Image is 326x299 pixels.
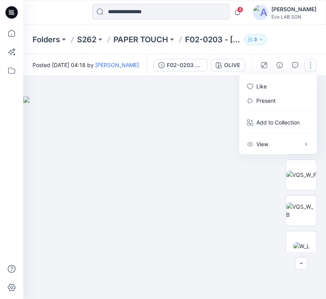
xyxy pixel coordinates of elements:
button: F02-0203 - [PERSON_NAME] - PAPER TOUCH - OLIVE [153,59,208,71]
span: Posted [DATE] 04:18 by [33,61,139,69]
div: Evo LAB SGN [271,14,316,20]
p: 3 [254,35,257,44]
a: Present [256,97,276,105]
img: eyJhbGciOiJIUzI1NiIsImtpZCI6IjAiLCJzbHQiOiJzZXMiLCJ0eXAiOiJKV1QifQ.eyJkYXRhIjp7InR5cGUiOiJzdG9yYW... [23,97,326,299]
img: avatar [253,5,268,20]
img: W_L [293,242,310,250]
button: OLIVE [211,59,245,71]
p: F02-0203 - [PERSON_NAME] - PT [185,34,241,45]
div: OLIVE [224,61,240,69]
a: [PERSON_NAME] [95,62,139,68]
button: 3 [244,34,267,45]
p: Add to Collection [256,118,300,126]
div: F02-0203 - JENNY Pants - PAPER TOUCH - OLIVE [167,61,202,69]
img: VQS_W_F [286,171,316,179]
div: [PERSON_NAME] [271,5,316,14]
a: PAPER TOUCH [113,34,168,45]
a: S262 [77,34,96,45]
img: VQS_W_B [286,202,316,219]
p: View [256,140,268,148]
span: 4 [237,7,243,13]
a: Folders [33,34,60,45]
button: Details [273,59,286,71]
p: Like [256,82,267,90]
